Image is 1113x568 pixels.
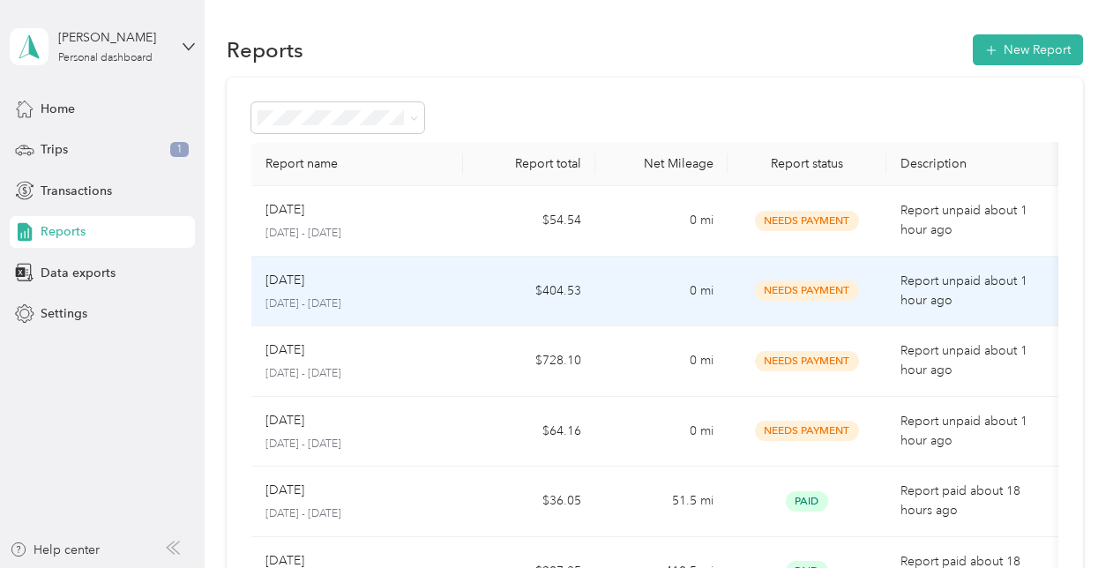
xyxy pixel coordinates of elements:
td: $64.16 [463,397,595,467]
iframe: Everlance-gr Chat Button Frame [1014,469,1113,568]
td: 51.5 mi [595,467,728,537]
p: Report unpaid about 1 hour ago [900,412,1049,451]
p: [DATE] - [DATE] [265,366,449,382]
div: Report status [742,156,872,171]
p: Report paid about 18 hours ago [900,482,1049,520]
td: 0 mi [595,397,728,467]
td: $728.10 [463,326,595,397]
p: [DATE] [265,481,304,500]
p: [DATE] [265,200,304,220]
span: Trips [41,140,68,159]
p: [DATE] - [DATE] [265,226,449,242]
span: Home [41,100,75,118]
td: $54.54 [463,186,595,257]
div: Personal dashboard [58,53,153,64]
td: $36.05 [463,467,595,537]
th: Description [886,142,1063,186]
span: Paid [786,491,828,512]
th: Net Mileage [595,142,728,186]
p: [DATE] [265,340,304,360]
p: [DATE] - [DATE] [265,506,449,522]
p: [DATE] - [DATE] [265,296,449,312]
span: Needs Payment [755,351,859,371]
span: Needs Payment [755,280,859,301]
td: $404.53 [463,257,595,327]
td: 0 mi [595,257,728,327]
td: 0 mi [595,186,728,257]
p: [DATE] - [DATE] [265,437,449,452]
h1: Reports [227,41,303,59]
span: 1 [170,142,189,158]
p: Report unpaid about 1 hour ago [900,272,1049,310]
p: Report unpaid about 1 hour ago [900,341,1049,380]
p: Report unpaid about 1 hour ago [900,201,1049,240]
span: Transactions [41,182,112,200]
span: Data exports [41,264,116,282]
span: Settings [41,304,87,323]
p: [DATE] [265,411,304,430]
span: Reports [41,222,86,241]
span: Needs Payment [755,421,859,441]
button: Help center [10,541,100,559]
span: Needs Payment [755,211,859,231]
td: 0 mi [595,326,728,397]
th: Report total [463,142,595,186]
p: [DATE] [265,271,304,290]
div: [PERSON_NAME] [58,28,168,47]
button: New Report [973,34,1083,65]
th: Report name [251,142,463,186]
